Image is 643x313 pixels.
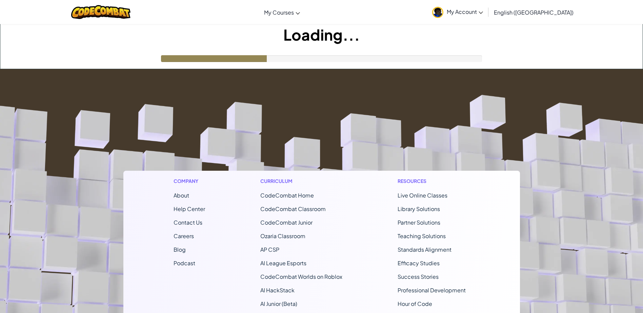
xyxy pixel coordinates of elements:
h1: Company [174,178,205,185]
a: Library Solutions [398,205,440,212]
a: Help Center [174,205,205,212]
h1: Loading... [0,24,643,45]
span: My Account [447,8,483,15]
a: Standards Alignment [398,246,451,253]
a: Efficacy Studies [398,259,440,267]
a: My Courses [261,3,303,21]
a: CodeCombat Junior [260,219,313,226]
h1: Curriculum [260,178,342,185]
a: Partner Solutions [398,219,440,226]
a: AP CSP [260,246,279,253]
span: Contact Us [174,219,202,226]
a: CodeCombat Worlds on Roblox [260,273,342,280]
a: AI League Esports [260,259,306,267]
img: CodeCombat logo [71,5,130,19]
a: AI Junior (Beta) [260,300,297,307]
a: About [174,192,189,199]
span: My Courses [264,9,294,16]
img: avatar [432,7,443,18]
a: My Account [429,1,486,23]
a: CodeCombat Classroom [260,205,326,212]
span: CodeCombat Home [260,192,314,199]
a: Live Online Classes [398,192,447,199]
a: Ozaria Classroom [260,232,305,239]
a: English ([GEOGRAPHIC_DATA]) [490,3,577,21]
a: Podcast [174,259,195,267]
a: Careers [174,232,194,239]
a: AI HackStack [260,287,295,294]
a: Professional Development [398,287,466,294]
a: Hour of Code [398,300,432,307]
span: English ([GEOGRAPHIC_DATA]) [494,9,574,16]
a: Success Stories [398,273,439,280]
h1: Resources [398,178,470,185]
a: Blog [174,246,186,253]
a: Teaching Solutions [398,232,446,239]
